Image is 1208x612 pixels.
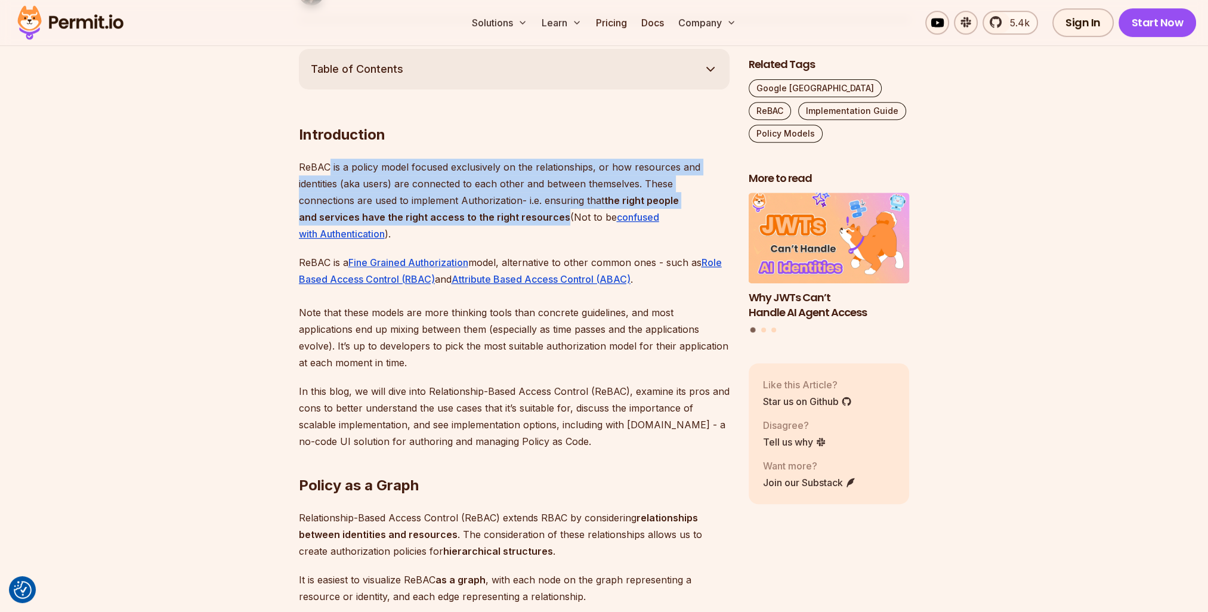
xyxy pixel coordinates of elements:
h2: More to read [749,171,910,186]
a: 5.4k [983,11,1038,35]
img: Why JWTs Can’t Handle AI Agent Access [749,193,910,284]
a: Why JWTs Can’t Handle AI Agent AccessWhy JWTs Can’t Handle AI Agent Access [749,193,910,320]
span: Table of Contents [311,61,403,78]
button: Solutions [467,11,532,35]
p: Relationship-Based Access Control (ReBAC) extends RBAC by considering . The consideration of thes... [299,509,730,560]
a: Implementation Guide [798,102,906,120]
a: Star us on Github [763,394,852,409]
button: Table of Contents [299,49,730,89]
button: Consent Preferences [14,581,32,599]
strong: as a graph [435,574,486,586]
span: 5.4k [1003,16,1030,30]
button: Learn [537,11,586,35]
button: Go to slide 2 [761,328,766,333]
strong: hierarchical structures [443,545,553,557]
a: Pricing [591,11,632,35]
a: Role Based Access Control (RBAC) [299,256,722,285]
strong: relationships between identities and resources [299,512,698,540]
h3: Why JWTs Can’t Handle AI Agent Access [749,290,910,320]
p: Want more? [763,459,856,473]
p: ReBAC is a model, alternative to other common ones - such as and . Note that these models are mor... [299,254,730,371]
a: Attribute Based Access Control (ABAC) [452,273,631,285]
strong: the right people and services have the right access to the right resources [299,194,679,223]
img: Permit logo [12,2,129,43]
a: Fine Grained Authorization [348,256,468,268]
a: Join our Substack [763,475,856,490]
a: Docs [637,11,669,35]
li: 1 of 3 [749,193,910,320]
a: Google [GEOGRAPHIC_DATA] [749,79,882,97]
p: Like this Article? [763,378,852,392]
a: confused with Authentication [299,211,659,240]
h2: Policy as a Graph [299,428,730,495]
a: Start Now [1119,8,1197,37]
p: It is easiest to visualize ReBAC , with each node on the graph representing a resource or identit... [299,571,730,605]
a: Sign In [1052,8,1114,37]
img: Revisit consent button [14,581,32,599]
p: Disagree? [763,418,826,432]
h2: Introduction [299,78,730,144]
div: Posts [749,193,910,335]
button: Company [673,11,741,35]
p: ReBAC is a policy model focused exclusively on the relationships, or how resources and identities... [299,159,730,242]
a: Policy Models [749,125,823,143]
button: Go to slide 3 [771,328,776,333]
h2: Related Tags [749,57,910,72]
a: ReBAC [749,102,791,120]
p: In this blog, we will dive into Relationship-Based Access Control (ReBAC), examine its pros and c... [299,383,730,450]
button: Go to slide 1 [750,327,756,333]
a: Tell us why [763,435,826,449]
